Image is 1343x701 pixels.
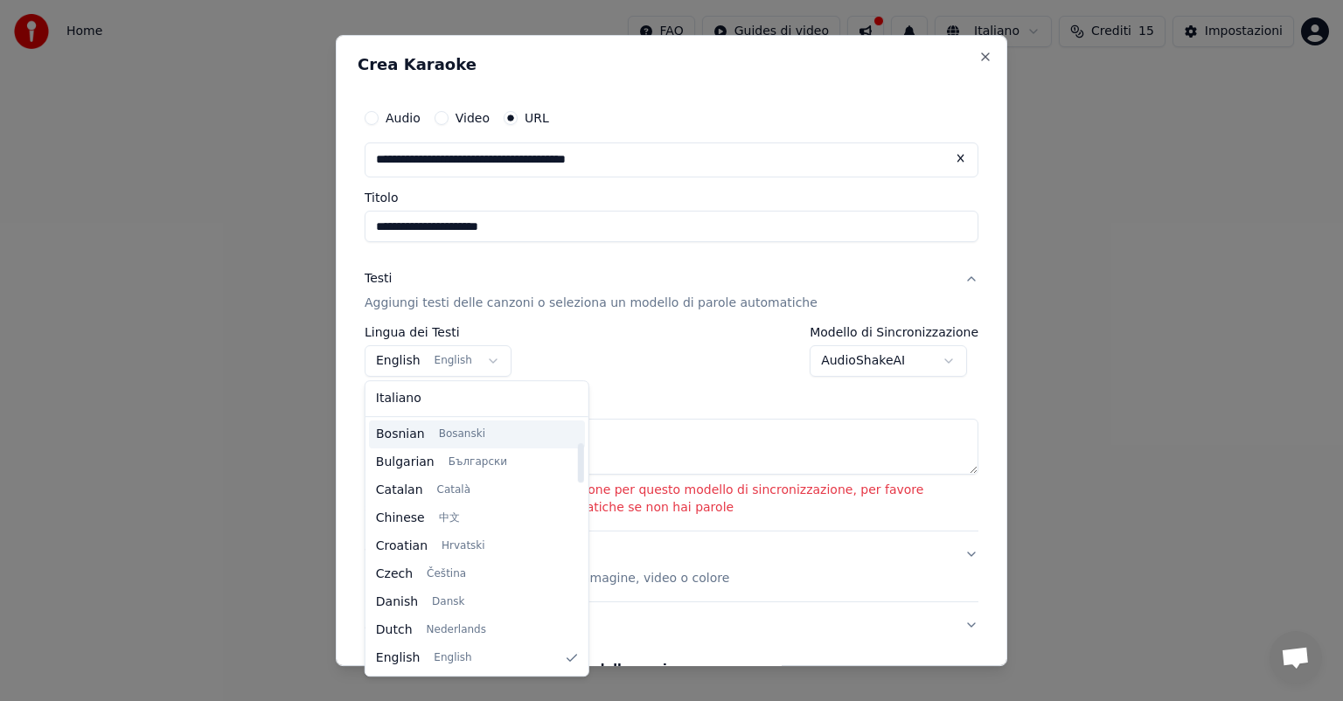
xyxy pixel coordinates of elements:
span: Hrvatski [442,539,485,553]
span: English [376,649,421,667]
span: Dutch [376,621,413,639]
span: Danish [376,593,418,611]
span: Nederlands [427,623,486,637]
span: Bulgarian [376,454,435,471]
span: Croatian [376,538,428,555]
span: Bosnian [376,426,425,443]
span: Bosanski [438,427,484,441]
span: Български [449,455,507,469]
span: Dansk [432,595,464,609]
span: Italiano [376,390,421,407]
span: Català [437,483,470,497]
span: Čeština [427,567,466,581]
span: Chinese [376,510,425,527]
span: English [434,651,471,665]
span: Czech [376,566,413,583]
span: Catalan [376,482,423,499]
span: 中文 [439,511,460,525]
